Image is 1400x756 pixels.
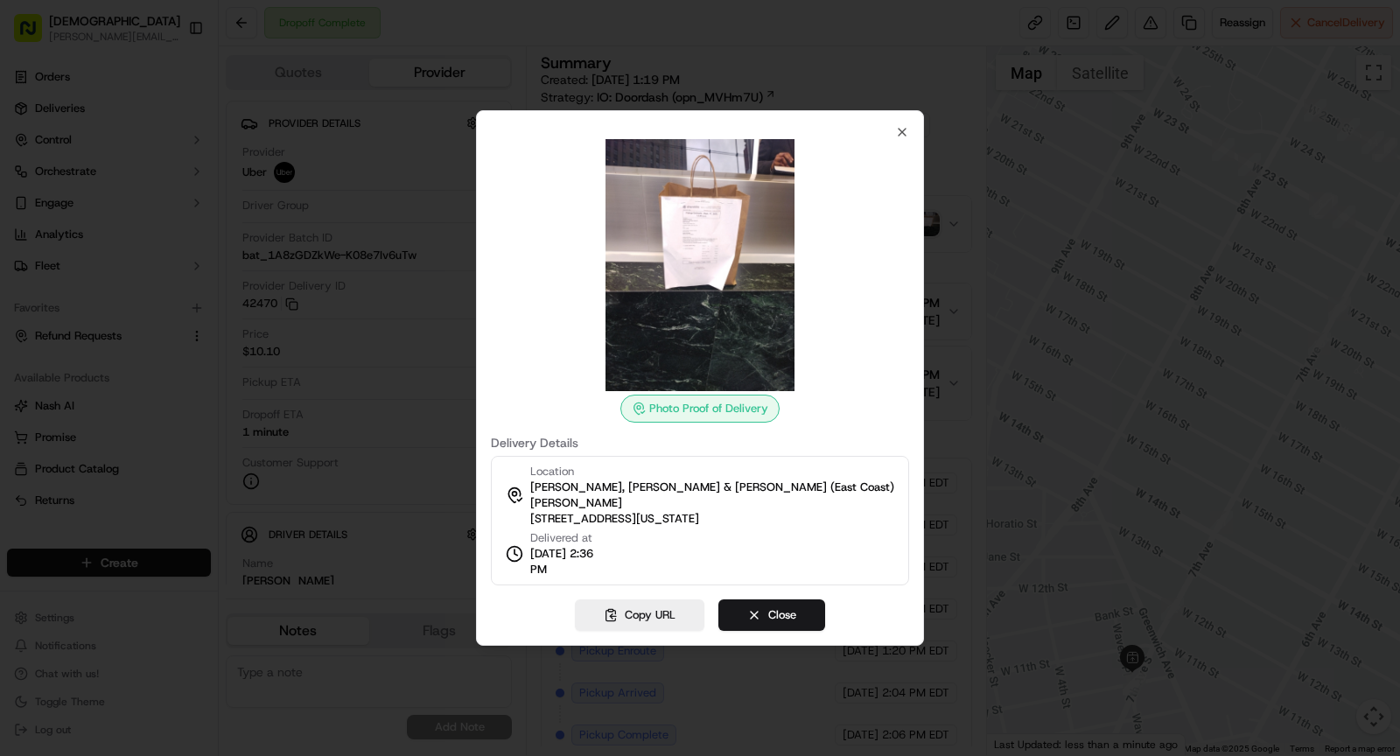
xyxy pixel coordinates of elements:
img: photo_proof_of_delivery image [574,139,826,391]
span: [PERSON_NAME], [PERSON_NAME] & [PERSON_NAME] (East Coast) [PERSON_NAME] [530,479,894,511]
span: [STREET_ADDRESS][US_STATE] [530,511,699,527]
div: Photo Proof of Delivery [620,395,780,423]
label: Delivery Details [491,437,909,449]
button: Copy URL [575,599,704,631]
span: Delivered at [530,530,611,546]
button: Close [718,599,825,631]
span: [DATE] 2:36 PM [530,546,611,577]
span: Location [530,464,574,479]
